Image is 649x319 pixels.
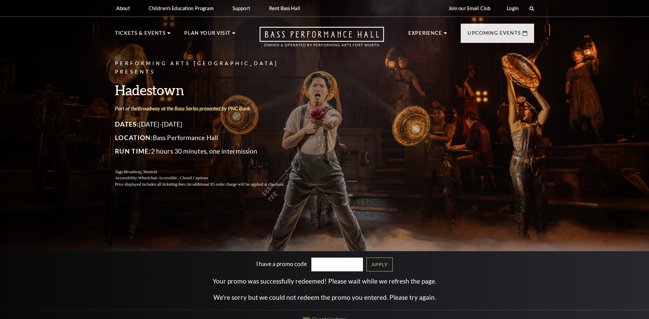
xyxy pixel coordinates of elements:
[115,81,301,99] h3: Hadestown
[186,182,285,187] span: An additional $5 order charge will be applied at checkout.
[116,5,130,11] p: About
[184,29,231,41] p: Plan Your Visit
[115,134,153,141] span: Location:
[115,175,301,181] p: Accessibility:
[115,146,301,157] p: 2 hours 30 minutes, one intermission
[467,29,521,41] p: Upcoming Events
[115,120,139,128] span: Dates:
[115,181,301,188] p: Price displayed includes all ticketing fees.
[269,5,300,11] p: Rent Bass Hall
[115,29,166,41] p: Tickets & Events
[408,29,442,41] p: Experience
[115,169,301,175] p: Tags:
[115,105,301,112] p: Part of the
[256,260,307,267] label: I have a promo code
[233,5,250,11] p: Support
[115,59,301,76] p: Performing Arts [GEOGRAPHIC_DATA] Presents
[366,258,393,271] a: Apply
[115,119,301,130] p: [DATE]-[DATE]
[124,169,157,174] span: Broadway, Musical
[115,147,151,155] span: Run Time:
[138,105,250,111] a: Broadway at the Bass Series presented by PNC Bank
[138,176,208,180] span: Wheelchair Accessible , Closed Captions
[149,5,214,11] p: Children's Education Program
[115,132,301,143] p: Bass Performance Hall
